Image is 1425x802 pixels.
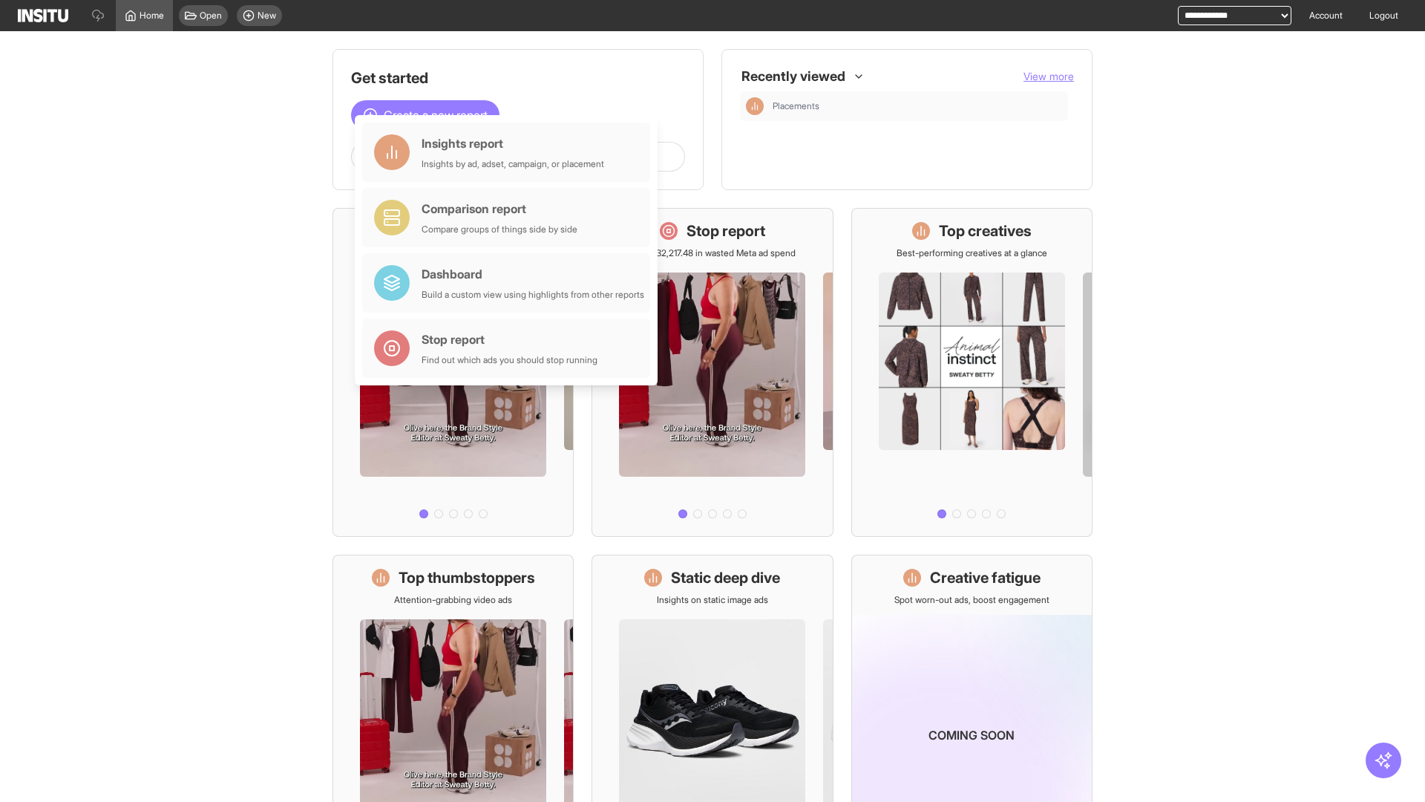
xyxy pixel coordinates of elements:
div: Build a custom view using highlights from other reports [422,289,644,301]
button: Create a new report [351,100,499,130]
a: Stop reportSave £32,217.48 in wasted Meta ad spend [592,208,833,537]
span: Placements [773,100,1062,112]
h1: Get started [351,68,685,88]
h1: Static deep dive [671,567,780,588]
h1: Stop report [687,221,765,241]
a: Top creativesBest-performing creatives at a glance [851,208,1092,537]
span: Home [140,10,164,22]
button: View more [1023,69,1074,84]
h1: Top thumbstoppers [399,567,535,588]
div: Compare groups of things side by side [422,224,577,235]
img: Logo [18,9,68,22]
span: Create a new report [384,106,488,124]
div: Stop report [422,330,597,348]
div: Insights report [422,134,604,152]
span: Placements [773,100,819,112]
div: Insights by ad, adset, campaign, or placement [422,158,604,170]
div: Insights [746,97,764,115]
p: Save £32,217.48 in wasted Meta ad spend [629,247,796,259]
a: What's live nowSee all active ads instantly [332,208,574,537]
span: Open [200,10,222,22]
p: Best-performing creatives at a glance [897,247,1047,259]
h1: Top creatives [939,221,1032,241]
div: Comparison report [422,200,577,218]
div: Find out which ads you should stop running [422,354,597,366]
div: Dashboard [422,265,644,283]
p: Attention-grabbing video ads [394,594,512,606]
p: Insights on static image ads [657,594,768,606]
span: New [258,10,276,22]
span: View more [1023,70,1074,82]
